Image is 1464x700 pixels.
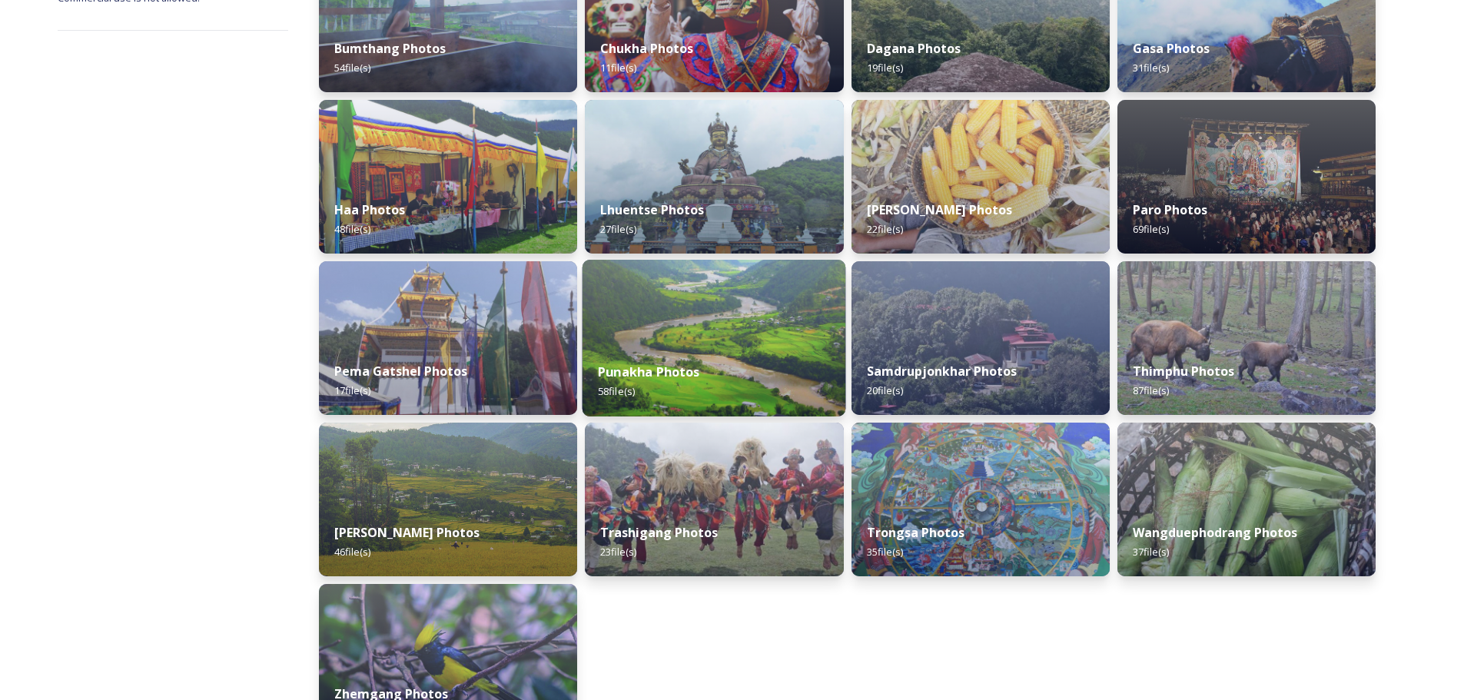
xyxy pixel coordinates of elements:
[867,222,903,236] span: 22 file(s)
[1133,545,1169,559] span: 37 file(s)
[852,261,1110,415] img: visit%2520tengyezin%2520drawa%2520goenpa.jpg
[598,384,635,398] span: 58 file(s)
[600,222,636,236] span: 27 file(s)
[319,261,577,415] img: Festival%2520Header.jpg
[867,61,903,75] span: 19 file(s)
[334,222,370,236] span: 48 file(s)
[334,363,467,380] strong: Pema Gatshel Photos
[583,260,846,416] img: dzo1.jpg
[1133,61,1169,75] span: 31 file(s)
[867,524,964,541] strong: Trongsa Photos
[598,363,700,380] strong: Punakha Photos
[1117,100,1376,254] img: parofestivals%2520teaser.jpg
[867,383,903,397] span: 20 file(s)
[867,40,961,57] strong: Dagana Photos
[867,545,903,559] span: 35 file(s)
[1117,423,1376,576] img: local3.jpg
[334,545,370,559] span: 46 file(s)
[600,545,636,559] span: 23 file(s)
[319,423,577,576] img: Teaser%2520image-%2520Dzo%2520ngkhag.jpg
[585,100,843,254] img: Takila1%283%29.jpg
[1133,524,1297,541] strong: Wangduephodrang Photos
[600,201,704,218] strong: Lhuentse Photos
[867,201,1012,218] strong: [PERSON_NAME] Photos
[334,524,480,541] strong: [PERSON_NAME] Photos
[1133,363,1234,380] strong: Thimphu Photos
[334,40,446,57] strong: Bumthang Photos
[600,61,636,75] span: 11 file(s)
[334,383,370,397] span: 17 file(s)
[334,201,405,218] strong: Haa Photos
[600,40,693,57] strong: Chukha Photos
[1133,40,1210,57] strong: Gasa Photos
[1133,383,1169,397] span: 87 file(s)
[319,100,577,254] img: Haa%2520festival%2520story%2520image1.jpg
[600,524,718,541] strong: Trashigang Photos
[1133,222,1169,236] span: 69 file(s)
[852,100,1110,254] img: mongar5.jpg
[1133,201,1207,218] strong: Paro Photos
[585,423,843,576] img: sakteng%2520festival.jpg
[1117,261,1376,415] img: Takin3%282%29.jpg
[852,423,1110,576] img: trongsadzong5.jpg
[334,61,370,75] span: 54 file(s)
[867,363,1017,380] strong: Samdrupjonkhar Photos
